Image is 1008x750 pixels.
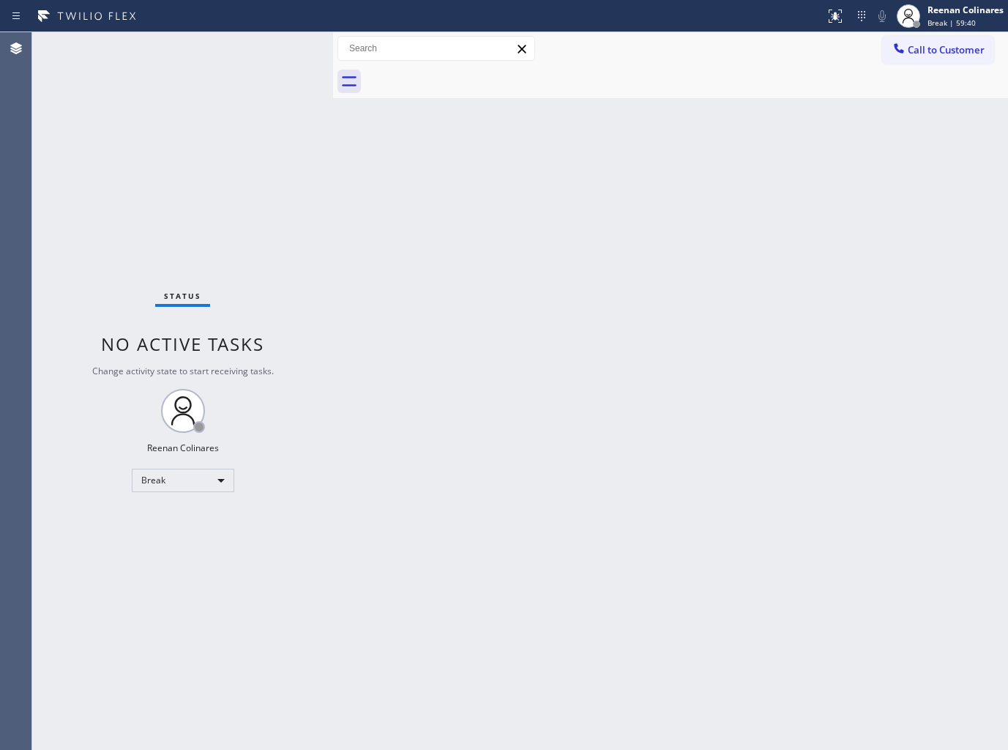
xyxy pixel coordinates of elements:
[927,4,1004,16] div: Reenan Colinares
[101,332,264,356] span: No active tasks
[882,36,994,64] button: Call to Customer
[132,469,234,492] div: Break
[927,18,976,28] span: Break | 59:40
[872,6,892,26] button: Mute
[338,37,534,60] input: Search
[92,365,274,377] span: Change activity state to start receiving tasks.
[908,43,985,56] span: Call to Customer
[164,291,201,301] span: Status
[147,442,219,454] div: Reenan Colinares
